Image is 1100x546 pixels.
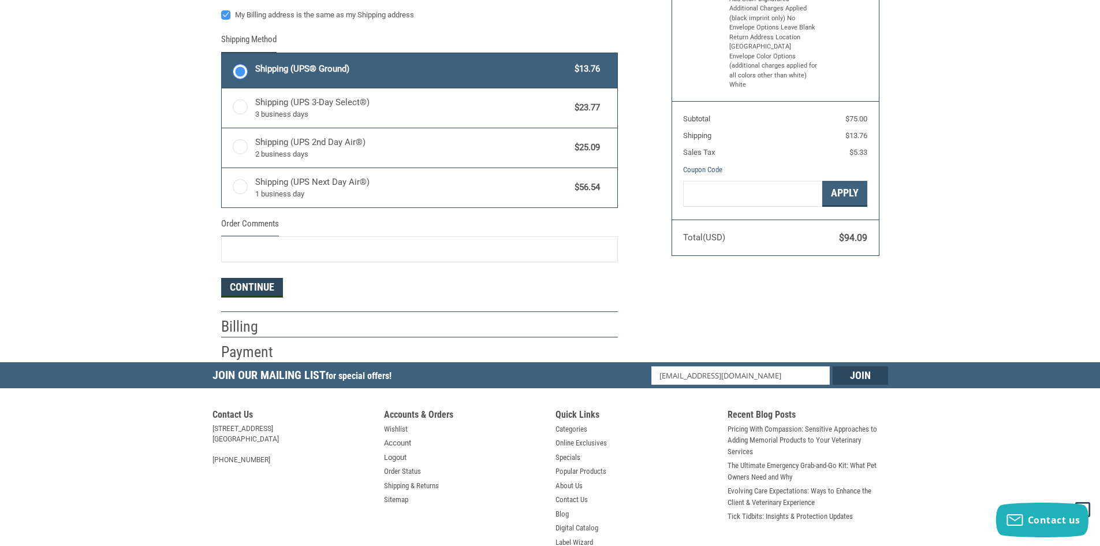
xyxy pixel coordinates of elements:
span: Contact us [1028,514,1080,526]
span: $75.00 [845,114,867,123]
span: $23.77 [569,101,601,114]
a: Evolving Care Expectations: Ways to Enhance the Client & Veterinary Experience [728,485,888,508]
a: Popular Products [555,466,606,477]
a: Logout [384,452,407,463]
li: Envelope Options Leave Blank [729,23,819,33]
a: Sitemap [384,494,408,506]
h5: Accounts & Orders [384,409,545,424]
h5: Quick Links [555,409,716,424]
a: Specials [555,452,580,463]
button: Apply [822,181,867,207]
a: About Us [555,480,583,492]
a: Order Status [384,466,421,477]
span: Sales Tax [683,148,715,157]
a: Digital Catalog [555,522,598,534]
span: 1 business day [255,188,569,200]
legend: Order Comments [221,217,279,236]
h5: Join Our Mailing List [212,362,397,392]
li: Envelope Color Options (additional charges applied for all colors other than white) White [729,52,819,90]
span: Subtotal [683,114,710,123]
span: for special offers! [326,370,391,381]
a: Categories [555,424,587,435]
a: Coupon Code [683,165,722,174]
input: Gift Certificate or Coupon Code [683,181,822,207]
h2: Payment [221,343,289,362]
span: $13.76 [569,62,601,76]
span: 2 business days [255,148,569,160]
h5: Contact Us [212,409,373,424]
li: Return Address Location [GEOGRAPHIC_DATA] [729,33,819,52]
button: Contact us [996,503,1088,537]
a: Tick Tidbits: Insights & Protection Updates [728,511,853,522]
a: Shipping & Returns [384,480,439,492]
span: $94.09 [839,232,867,243]
a: Contact Us [555,494,588,506]
address: [STREET_ADDRESS] [GEOGRAPHIC_DATA] [PHONE_NUMBER] [212,424,373,465]
span: Total (USD) [683,232,725,243]
span: Shipping (UPS 3-Day Select®) [255,96,569,120]
a: Account [384,437,411,449]
span: Shipping (UPS® Ground) [255,62,569,76]
label: My Billing address is the same as my Shipping address [221,10,618,20]
span: $5.33 [849,148,867,157]
span: 3 business days [255,109,569,120]
span: Shipping (UPS 2nd Day Air®) [255,136,569,160]
h2: Billing [221,317,289,336]
span: Shipping (UPS Next Day Air®) [255,176,569,200]
input: Join [833,366,888,385]
a: Blog [555,508,569,520]
input: Email [651,366,830,385]
legend: Shipping Method [221,33,277,52]
a: Online Exclusives [555,437,607,449]
a: The Ultimate Emergency Grab-and-Go Kit: What Pet Owners Need and Why [728,460,888,482]
button: Continue [221,278,283,298]
a: Wishlist [384,424,408,435]
a: Pricing With Compassion: Sensitive Approaches to Adding Memorial Products to Your Veterinary Serv... [728,424,888,458]
span: $25.09 [569,141,601,154]
span: $56.54 [569,181,601,194]
span: Shipping [683,131,711,140]
h5: Recent Blog Posts [728,409,888,424]
span: $13.76 [845,131,867,140]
